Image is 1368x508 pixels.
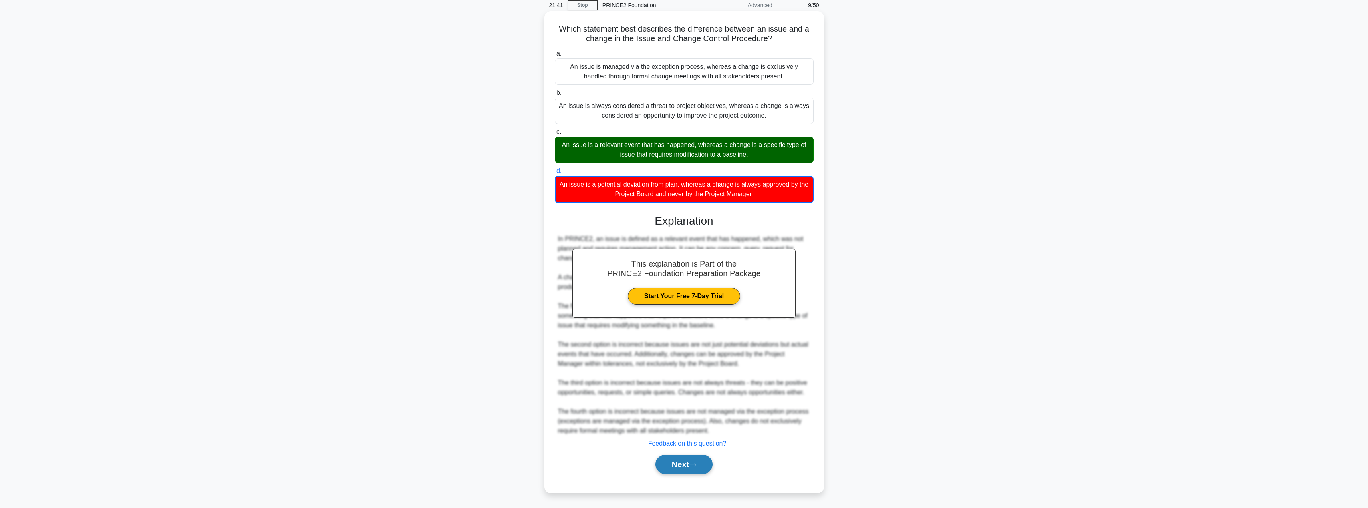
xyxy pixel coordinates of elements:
span: d. [556,167,562,174]
div: An issue is always considered a threat to project objectives, whereas a change is always consider... [555,98,814,124]
span: b. [556,89,562,96]
a: Stop [568,0,598,10]
div: In PRINCE2, an issue is defined as a relevant event that has happened, which was not planned and ... [558,234,810,436]
h3: Explanation [560,214,809,228]
span: a. [556,50,562,57]
h5: Which statement best describes the difference between an issue and a change in the Issue and Chan... [554,24,814,44]
a: Feedback on this question? [648,440,727,447]
div: An issue is a potential deviation from plan, whereas a change is always approved by the Project B... [555,176,814,203]
div: An issue is a relevant event that has happened, whereas a change is a specific type of issue that... [555,137,814,163]
button: Next [655,455,713,474]
a: Start Your Free 7-Day Trial [628,288,740,305]
span: c. [556,128,561,135]
div: An issue is managed via the exception process, whereas a change is exclusively handled through fo... [555,58,814,85]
